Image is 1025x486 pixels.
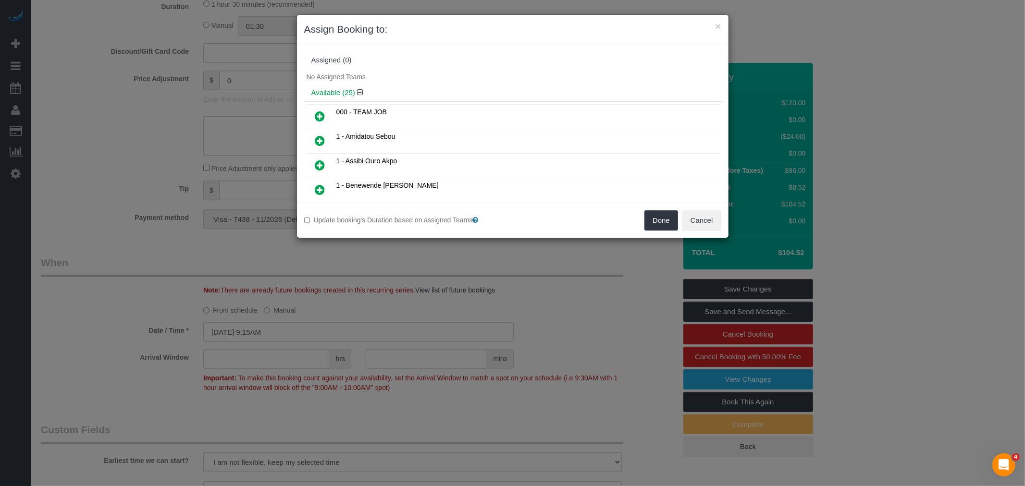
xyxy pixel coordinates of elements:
span: 1 - Benewende [PERSON_NAME] [336,182,439,189]
iframe: Intercom live chat [992,453,1015,476]
label: Update booking's Duration based on assigned Teams [304,215,506,225]
h4: Available (25) [311,89,714,97]
span: 1 - Assibi Ouro Akpo [336,157,397,165]
span: No Assigned Teams [307,73,366,81]
button: × [715,21,721,31]
button: Done [644,210,678,231]
div: Assigned (0) [311,56,714,64]
span: 4 [1012,453,1020,461]
input: Update booking's Duration based on assigned Teams [304,217,310,223]
button: Cancel [682,210,721,231]
span: 000 - TEAM JOB [336,108,387,116]
h3: Assign Booking to: [304,22,721,36]
span: 1 - Amidatou Sebou [336,133,395,140]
